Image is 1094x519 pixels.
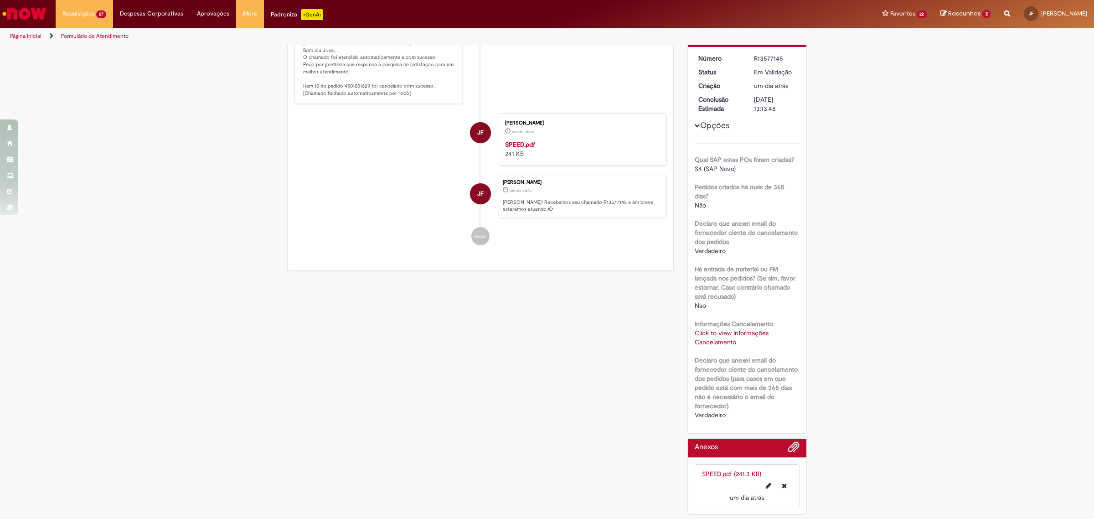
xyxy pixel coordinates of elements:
[691,95,748,113] dt: Conclusão Estimada
[890,9,915,18] span: Favoritos
[760,478,777,493] button: Editar nome de arquivo SPEED.pdf
[96,10,106,18] span: 27
[788,441,800,457] button: Adicionar anexos
[301,9,323,20] p: +GenAi
[982,10,991,18] span: 2
[754,82,788,90] time: 29/09/2025 14:13:43
[243,9,257,18] span: More
[691,54,748,63] dt: Número
[754,54,796,63] div: R13577145
[695,156,794,164] b: Qual SAP estas POs foram criadas?
[512,129,534,135] time: 29/09/2025 14:13:40
[754,67,796,77] div: Em Validação
[695,201,706,209] span: Não
[695,320,773,328] b: Informações Cancelamento
[754,81,796,90] div: 29/09/2025 14:13:43
[294,3,666,254] ul: Histórico de tíquete
[754,82,788,90] span: um dia atrás
[505,140,657,158] div: 241 KB
[917,10,927,18] span: 22
[1041,10,1087,17] span: [PERSON_NAME]
[7,28,722,45] ul: Trilhas de página
[477,183,484,205] span: JF
[470,183,491,204] div: Jose Carlos Dos Santos Filho
[503,199,661,213] p: [PERSON_NAME]! Recebemos seu chamado R13577145 e em breve estaremos atuando.
[510,188,532,193] time: 29/09/2025 14:13:43
[702,470,761,478] a: SPEED.pdf (241.3 KB)
[470,122,491,143] div: Jose Carlos Dos Santos Filho
[1029,10,1033,16] span: JF
[695,356,798,410] b: Declaro que anexei email do fornecedor ciente do cancelamento dos pedidos (para casos em que pedi...
[695,301,706,310] span: Não
[730,493,764,502] span: um dia atrás
[695,443,718,452] h2: Anexos
[303,40,455,97] p: [Chamado fechado automaticamente por robô] Bom dia Jose, O chamado foi atendido automaticamente e...
[940,10,991,18] a: Rascunhos
[695,265,795,301] b: Há entrada de material ou FM lançada nos pedidos? (Se sim, favor estornar. Caso contrário chamado...
[271,9,323,20] div: Padroniza
[1,5,48,23] img: ServiceNow
[197,9,229,18] span: Aprovações
[61,32,129,40] a: Formulário de Atendimento
[754,95,796,113] div: [DATE] 13:13:48
[695,165,736,173] span: S4 (SAP Novo)
[691,67,748,77] dt: Status
[510,188,532,193] span: um dia atrás
[294,175,666,218] li: Jose Carlos Dos Santos Filho
[695,183,784,200] b: Pedidos criados há mais de 365 dias?
[505,120,657,126] div: [PERSON_NAME]
[477,122,484,144] span: JF
[512,129,534,135] span: um dia atrás
[695,219,798,246] b: Declaro que anexei email do fornecedor ciente do cancelamento dos pedidos
[948,9,981,18] span: Rascunhos
[691,81,748,90] dt: Criação
[505,140,535,149] a: SPEED.pdf
[503,180,661,185] div: [PERSON_NAME]
[695,247,726,255] span: Verdadeiro
[62,9,94,18] span: Requisições
[695,411,726,419] span: Verdadeiro
[120,9,183,18] span: Despesas Corporativas
[10,32,41,40] a: Página inicial
[695,329,769,346] a: Click to view Informações Cancelamento
[776,478,792,493] button: Excluir SPEED.pdf
[730,493,764,502] time: 29/09/2025 14:13:40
